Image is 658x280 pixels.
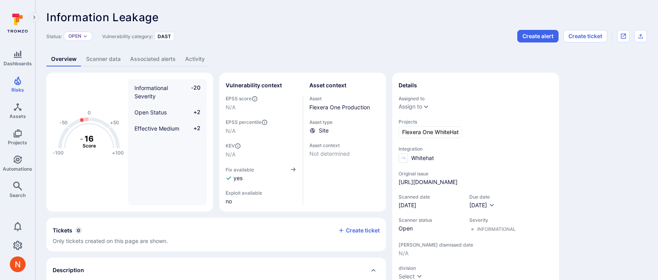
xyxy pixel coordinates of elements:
button: Create ticket [338,227,380,234]
div: Collapse [46,218,386,251]
h2: Tickets [53,227,72,234]
span: Status: [46,33,62,39]
span: Scanned date [399,194,461,200]
span: +2 [186,124,200,133]
div: Export as CSV [634,30,647,42]
button: Create ticket [563,30,607,42]
span: Severity [469,217,516,223]
span: Fix available [226,167,254,173]
img: ACg8ocIprwjrgDQnDsNSk9Ghn5p5-B8DpAKWoJ5Gi9syOE4K59tr4Q=s96-c [10,256,26,272]
a: Overview [46,52,81,66]
span: no [226,197,296,205]
div: Due date field [469,194,495,209]
span: Projects [8,140,27,146]
span: [DATE] [399,201,461,209]
section: tickets card [46,218,386,251]
div: Open original issue [617,30,630,42]
text: -100 [53,150,64,156]
h2: Description [53,266,84,274]
a: Scanner data [81,52,125,66]
button: Open [68,33,81,39]
h2: Asset context [309,81,346,89]
span: Risks [11,87,24,93]
span: -20 [186,84,200,100]
span: Vulnerability category: [102,33,153,39]
span: Projects [399,119,553,125]
button: Expand dropdown [83,34,88,39]
span: EPSS score [226,96,296,102]
span: Open Status [134,109,167,116]
span: 0 [75,227,82,234]
span: Exploit available [226,190,262,196]
a: Associated alerts [125,52,180,66]
span: Dashboards [4,61,32,66]
div: DAST [154,32,174,41]
text: -50 [59,120,68,125]
span: division [399,265,553,271]
a: [URL][DOMAIN_NAME] [399,178,458,186]
span: Information Leakage [46,11,158,24]
span: Effective Medium [134,125,179,132]
tspan: 16 [85,134,94,143]
span: N/A [399,249,553,257]
button: Create alert [517,30,559,42]
span: Due date [469,194,495,200]
button: [DATE] [469,201,495,209]
a: Flexera One Production [309,104,370,111]
a: Activity [180,52,210,66]
span: Assets [9,113,26,119]
span: N/A [226,127,296,135]
button: Expand dropdown [423,103,429,110]
span: yes [233,174,243,182]
span: Whitehat [411,154,434,162]
button: Assign to [399,103,422,110]
i: Expand navigation menu [31,14,37,21]
span: Automations [3,166,32,172]
span: Assigned to [399,96,553,101]
span: Search [9,192,26,198]
text: +100 [112,150,124,156]
span: +2 [186,108,200,116]
text: 0 [88,110,91,116]
span: N/A [226,151,296,158]
span: EPSS percentile [226,119,296,125]
span: Asset context [309,142,380,148]
span: Scanner status [399,217,461,223]
span: Site [319,127,329,134]
text: Score [83,143,96,149]
h2: Details [399,81,417,89]
text: +50 [110,120,119,125]
span: Flexera One WhiteHat [402,128,459,136]
span: Asset [309,96,380,101]
g: The vulnerability score is based on the parameters defined in the settings [74,134,105,149]
span: Open [399,225,461,232]
span: Only tickets created on this page are shown. [53,238,168,244]
span: KEV [226,143,296,149]
span: N/A [226,103,296,111]
div: Vulnerability tabs [46,52,647,66]
a: Flexera One WhiteHat [399,126,462,138]
tspan: - [80,134,83,143]
h2: Vulnerability context [226,81,282,89]
button: Expand navigation menu [29,13,39,22]
div: Neeren Patki [10,256,26,272]
span: [DATE] [469,202,487,208]
span: Not determined [309,150,380,158]
span: Integration [399,146,553,152]
span: Asset type [309,119,380,125]
span: Informational Severity [134,85,168,99]
span: [PERSON_NAME] dismissed date [399,242,553,248]
div: Informational [477,226,516,232]
span: Original issue [399,171,553,177]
